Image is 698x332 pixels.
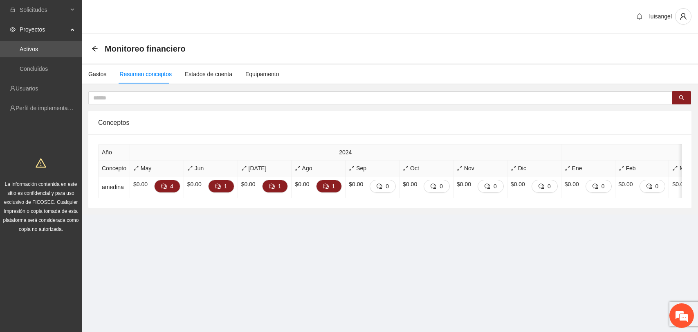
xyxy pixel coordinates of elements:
span: 0 [386,182,389,191]
p: $0.00 [511,180,525,189]
div: Estados de cuenta [185,70,232,79]
a: Activos [20,46,38,52]
span: search [679,95,685,102]
span: 0 [655,182,659,191]
span: Dic [511,164,558,173]
span: inbox [10,7,16,13]
span: arrows-alt [295,165,301,171]
span: arrows-alt [672,165,678,171]
button: comment1 [208,180,234,193]
span: warning [36,158,46,168]
p: $0.00 [241,180,256,189]
p: $0.00 [187,180,202,189]
a: Perfil de implementadora [16,105,79,111]
button: search [672,91,691,104]
button: comment4 [154,180,180,193]
span: comment [161,183,167,190]
button: comment0 [370,180,396,193]
th: Año [99,145,130,160]
span: Nov [457,164,504,173]
div: Gastos [88,70,106,79]
span: arrows-alt [403,165,408,171]
span: comment [377,183,382,190]
span: 0 [494,182,497,191]
span: arrows-alt [241,165,247,171]
span: 1 [224,182,227,191]
span: Proyectos [20,21,68,38]
button: user [675,8,691,25]
span: arrows-alt [133,165,139,171]
span: comment [539,183,544,190]
button: comment0 [586,180,612,193]
span: arrows-alt [511,165,516,171]
span: 4 [170,182,173,191]
span: user [676,13,691,20]
button: comment0 [532,180,558,193]
span: 0 [440,182,443,191]
button: comment1 [262,180,288,193]
span: arrows-alt [565,165,570,171]
button: comment0 [478,180,504,193]
div: Back [92,45,98,52]
a: Concluidos [20,65,48,72]
span: bell [633,13,646,20]
button: comment0 [424,180,450,193]
div: Resumen conceptos [119,70,172,79]
div: Equipamento [245,70,279,79]
span: comment [646,183,652,190]
button: comment0 [640,180,666,193]
span: comment [269,183,275,190]
span: 1 [332,182,335,191]
span: arrows-alt [619,165,624,171]
th: 2024 [130,145,561,160]
p: $0.00 [619,180,633,189]
div: Conceptos [98,111,682,134]
td: amedina [99,176,130,198]
p: $0.00 [295,180,309,189]
span: Feb [619,164,666,173]
span: 0 [601,182,605,191]
p: $0.00 [457,180,471,189]
span: eye [10,27,16,32]
span: Solicitudes [20,2,68,18]
span: [DATE] [241,164,288,173]
span: comment [215,183,221,190]
button: bell [633,10,646,23]
span: Oct [403,164,450,173]
span: Sep [349,164,396,173]
a: Usuarios [16,85,38,92]
span: Ene [565,164,612,173]
span: comment [593,183,598,190]
span: luisangel [649,13,672,20]
span: arrows-alt [349,165,355,171]
th: Concepto [99,160,130,176]
p: $0.00 [565,180,579,189]
span: Monitoreo financiero [105,42,186,55]
p: $0.00 [133,180,148,189]
span: May [133,164,180,173]
span: 0 [548,182,551,191]
span: arrows-alt [457,165,462,171]
span: comment [323,183,329,190]
button: comment1 [316,180,342,193]
span: comment [485,183,490,190]
p: $0.00 [403,180,417,189]
span: La información contenida en este sitio es confidencial y para uso exclusivo de FICOSEC. Cualquier... [3,181,79,232]
span: comment [431,183,436,190]
span: Jun [187,164,234,173]
p: $0.00 [349,180,363,189]
span: arrow-left [92,45,98,52]
span: arrows-alt [187,165,193,171]
span: 1 [278,182,281,191]
p: $0.00 [672,180,687,189]
span: Ago [295,164,342,173]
